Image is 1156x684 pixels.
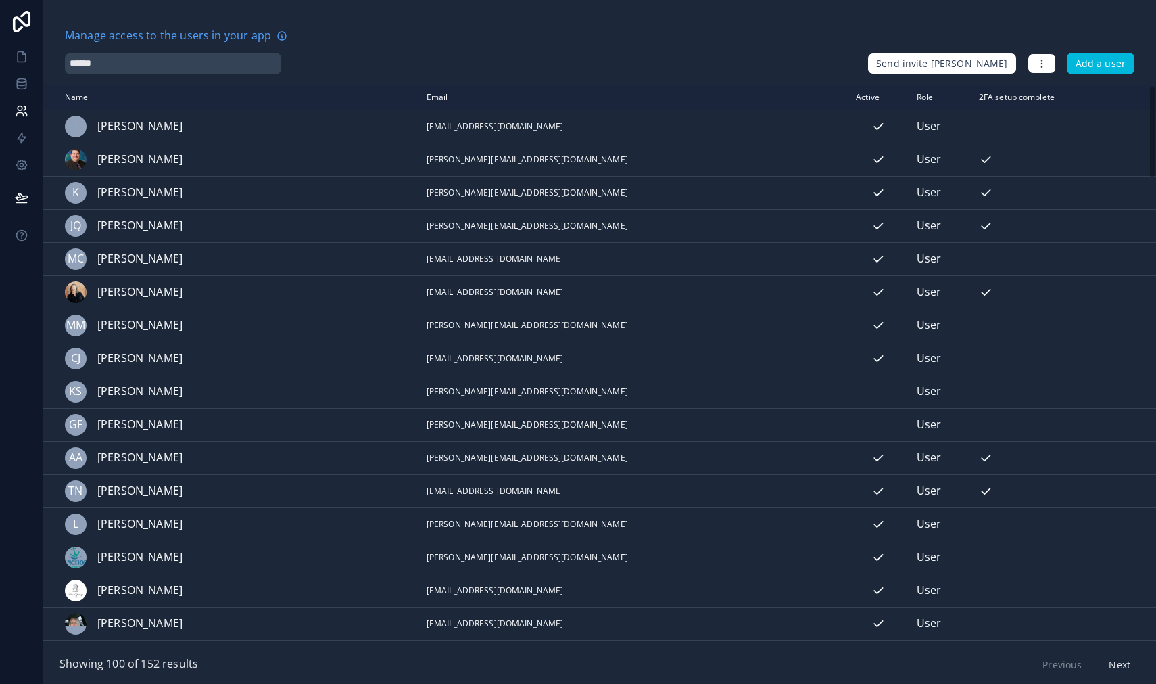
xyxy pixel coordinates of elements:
[418,309,848,342] td: [PERSON_NAME][EMAIL_ADDRESS][DOMAIN_NAME]
[917,217,942,235] span: User
[867,53,1017,74] button: Send invite [PERSON_NAME]
[73,516,78,533] span: L
[418,342,848,375] td: [EMAIL_ADDRESS][DOMAIN_NAME]
[97,482,183,500] span: [PERSON_NAME]
[97,582,183,599] span: [PERSON_NAME]
[917,151,942,168] span: User
[70,217,81,235] span: JQ
[72,184,79,202] span: K
[917,482,942,500] span: User
[418,408,848,441] td: [PERSON_NAME][EMAIL_ADDRESS][DOMAIN_NAME]
[66,317,85,334] span: MM
[917,383,942,401] span: User
[418,541,848,574] td: [PERSON_NAME][EMAIL_ADDRESS][DOMAIN_NAME]
[97,549,183,566] span: [PERSON_NAME]
[97,350,183,367] span: [PERSON_NAME]
[418,275,848,309] td: [EMAIL_ADDRESS][DOMAIN_NAME]
[71,350,80,367] span: CJ
[917,118,942,135] span: User
[59,656,198,673] span: Showing 100 of 152 results
[97,118,183,135] span: [PERSON_NAME]
[418,176,848,209] td: [PERSON_NAME][EMAIL_ADDRESS][DOMAIN_NAME]
[68,482,82,500] span: TN
[917,184,942,202] span: User
[917,416,942,434] span: User
[97,383,183,401] span: [PERSON_NAME]
[917,449,942,467] span: User
[97,615,183,633] span: [PERSON_NAME]
[97,516,183,533] span: [PERSON_NAME]
[418,209,848,242] td: [PERSON_NAME][EMAIL_ADDRESS][DOMAIN_NAME]
[418,85,848,110] th: Email
[917,283,942,301] span: User
[65,27,287,45] a: Manage access to the users in your app
[917,317,942,334] span: User
[1099,654,1140,677] button: Next
[917,582,942,599] span: User
[917,350,942,367] span: User
[97,151,183,168] span: [PERSON_NAME]
[97,184,183,202] span: [PERSON_NAME]
[97,217,183,235] span: [PERSON_NAME]
[418,507,848,541] td: [PERSON_NAME][EMAIL_ADDRESS][DOMAIN_NAME]
[418,441,848,474] td: [PERSON_NAME][EMAIL_ADDRESS][DOMAIN_NAME]
[97,449,183,467] span: [PERSON_NAME]
[917,516,942,533] span: User
[68,250,84,268] span: MC
[418,242,848,275] td: [EMAIL_ADDRESS][DOMAIN_NAME]
[97,416,183,434] span: [PERSON_NAME]
[97,283,183,301] span: [PERSON_NAME]
[1067,53,1134,74] button: Add a user
[917,549,942,566] span: User
[69,449,82,467] span: AA
[418,110,848,143] td: [EMAIL_ADDRESS][DOMAIN_NAME]
[43,85,1156,645] div: scrollable content
[418,607,848,640] td: [EMAIL_ADDRESS][DOMAIN_NAME]
[848,85,908,110] th: Active
[418,143,848,176] td: [PERSON_NAME][EMAIL_ADDRESS][DOMAIN_NAME]
[69,416,82,434] span: GF
[418,474,848,507] td: [EMAIL_ADDRESS][DOMAIN_NAME]
[97,317,183,334] span: [PERSON_NAME]
[917,615,942,633] span: User
[69,383,82,401] span: KS
[418,574,848,607] td: [EMAIL_ADDRESS][DOMAIN_NAME]
[43,85,418,110] th: Name
[418,640,848,673] td: [PERSON_NAME][EMAIL_ADDRESS][DOMAIN_NAME]
[909,85,971,110] th: Role
[917,250,942,268] span: User
[97,250,183,268] span: [PERSON_NAME]
[65,27,271,45] span: Manage access to the users in your app
[418,375,848,408] td: [PERSON_NAME][EMAIL_ADDRESS][DOMAIN_NAME]
[971,85,1111,110] th: 2FA setup complete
